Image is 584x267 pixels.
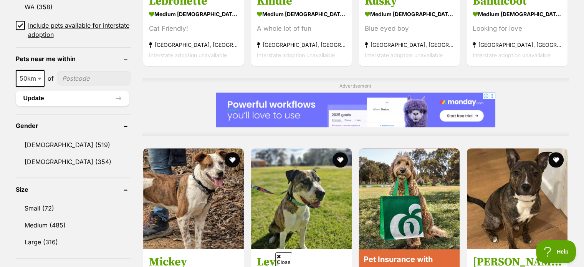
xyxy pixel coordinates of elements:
input: postcode [57,71,131,86]
span: of [48,74,54,83]
span: Close [275,252,292,266]
span: Interstate adoption unavailable [257,52,335,58]
a: Large (316) [16,234,131,250]
div: Advertisement [142,78,569,136]
strong: [GEOGRAPHIC_DATA], [GEOGRAPHIC_DATA] [149,40,238,50]
img: Levi - Staffordshire Bull Terrier x Boxer Dog [251,148,352,249]
button: favourite [225,152,240,167]
strong: [GEOGRAPHIC_DATA], [GEOGRAPHIC_DATA] [257,40,346,50]
strong: medium [DEMOGRAPHIC_DATA] Dog [473,8,562,20]
button: favourite [549,152,564,167]
strong: medium [DEMOGRAPHIC_DATA] Dog [365,8,454,20]
strong: medium [DEMOGRAPHIC_DATA] Dog [149,8,238,20]
a: Small (72) [16,200,131,216]
header: Gender [16,122,131,129]
span: 50km [17,73,44,84]
img: Mickey - Australian Cattle Dog [143,148,244,249]
span: Interstate adoption unavailable [365,52,443,58]
a: Include pets available for interstate adoption [16,21,131,39]
strong: [GEOGRAPHIC_DATA], [GEOGRAPHIC_DATA] [365,40,454,50]
strong: [GEOGRAPHIC_DATA], [GEOGRAPHIC_DATA] [473,40,562,50]
div: A whole lot of fun [257,23,346,34]
iframe: Help Scout Beacon - Open [536,240,576,263]
header: Size [16,186,131,193]
a: Medium (485) [16,217,131,233]
span: Interstate adoption unavailable [149,52,227,58]
img: Tasha - Staffordshire Bull Terrier Dog [467,148,567,249]
div: Blue eyed boy [365,23,454,34]
header: Pets near me within [16,55,131,62]
div: Cat Friendly! [149,23,238,34]
span: 50km [16,70,45,87]
span: Interstate adoption unavailable [473,52,551,58]
div: Looking for love [473,23,562,34]
button: favourite [333,152,348,167]
button: Update [16,91,129,106]
a: [DEMOGRAPHIC_DATA] (354) [16,154,131,170]
span: Include pets available for interstate adoption [28,21,131,39]
a: [DEMOGRAPHIC_DATA] (519) [16,137,131,153]
strong: medium [DEMOGRAPHIC_DATA] Dog [257,8,346,20]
